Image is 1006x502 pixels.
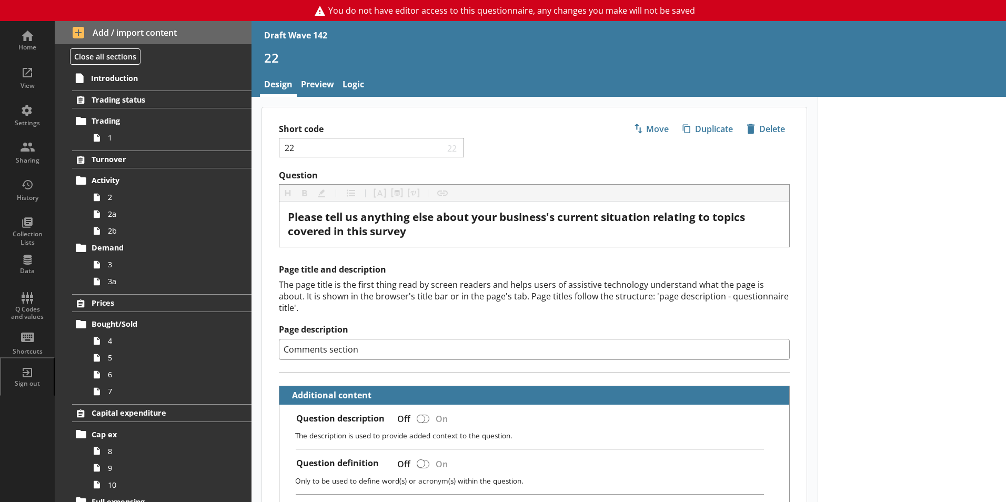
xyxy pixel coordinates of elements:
[92,319,220,329] span: Bought/Sold
[260,74,297,97] a: Design
[279,279,790,314] div: The page title is the first thing read by screen readers and helps users of assistive technology ...
[91,73,220,83] span: Introduction
[92,408,220,418] span: Capital expenditure
[279,264,790,275] h2: Page title and description
[108,446,225,456] span: 8
[288,209,748,238] span: Please tell us anything else about your business's current situation relating to topics covered i...
[108,463,225,473] span: 9
[88,206,252,223] a: 2a
[264,29,327,41] div: Draft Wave 142
[55,150,252,290] li: TurnoverActivity22a2bDemand33a
[72,69,252,86] a: Introduction
[742,120,790,138] button: Delete
[9,267,46,275] div: Data
[72,172,252,189] a: Activity
[88,256,252,273] a: 3
[9,119,46,127] div: Settings
[72,239,252,256] a: Demand
[9,379,46,388] div: Sign out
[77,426,252,493] li: Cap ex8910
[9,43,46,52] div: Home
[279,324,790,335] label: Page description
[629,121,673,137] span: Move
[431,455,456,473] div: On
[108,133,225,143] span: 1
[9,230,46,246] div: Collection Lists
[9,347,46,356] div: Shortcuts
[445,143,460,153] span: 22
[55,91,252,146] li: Trading statusTrading1
[88,476,252,493] a: 10
[73,27,234,38] span: Add / import content
[678,121,737,137] span: Duplicate
[288,210,781,238] div: Question
[72,404,252,422] a: Capital expenditure
[55,21,252,44] button: Add / import content
[678,120,738,138] button: Duplicate
[88,383,252,400] a: 7
[296,413,385,424] label: Question description
[72,150,252,168] a: Turnover
[77,113,252,146] li: Trading1
[108,386,225,396] span: 7
[297,74,338,97] a: Preview
[431,409,456,428] div: On
[72,91,252,108] a: Trading status
[108,336,225,346] span: 4
[88,223,252,239] a: 2b
[284,386,374,405] button: Additional content
[77,172,252,239] li: Activity22a2b
[108,276,225,286] span: 3a
[9,156,46,165] div: Sharing
[70,48,140,65] button: Close all sections
[88,459,252,476] a: 9
[108,192,225,202] span: 2
[108,353,225,363] span: 5
[279,170,790,181] label: Question
[9,82,46,90] div: View
[72,426,252,443] a: Cap ex
[77,239,252,290] li: Demand33a
[742,121,789,137] span: Delete
[92,298,220,308] span: Prices
[72,113,252,129] a: Trading
[108,259,225,269] span: 3
[88,349,252,366] a: 5
[295,476,781,486] p: Only to be used to define word(s) or acronym(s) within the question.
[77,316,252,400] li: Bought/Sold4567
[92,243,220,253] span: Demand
[629,120,673,138] button: Move
[88,366,252,383] a: 6
[338,74,368,97] a: Logic
[92,429,220,439] span: Cap ex
[92,154,220,164] span: Turnover
[279,124,535,135] label: Short code
[55,294,252,400] li: PricesBought/Sold4567
[108,209,225,219] span: 2a
[108,480,225,490] span: 10
[389,409,415,428] div: Off
[88,189,252,206] a: 2
[72,294,252,312] a: Prices
[108,226,225,236] span: 2b
[264,49,993,66] h1: 22
[88,129,252,146] a: 1
[9,194,46,202] div: History
[88,273,252,290] a: 3a
[296,458,379,469] label: Question definition
[72,316,252,333] a: Bought/Sold
[88,443,252,459] a: 8
[88,333,252,349] a: 4
[108,369,225,379] span: 6
[389,455,415,473] div: Off
[92,116,220,126] span: Trading
[9,306,46,321] div: Q Codes and values
[92,95,220,105] span: Trading status
[92,175,220,185] span: Activity
[295,430,781,440] p: The description is used to provide added context to the question.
